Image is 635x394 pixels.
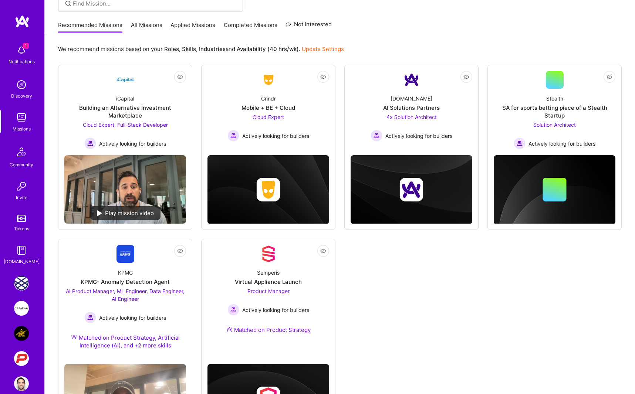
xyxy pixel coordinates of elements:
[391,95,432,102] div: [DOMAIN_NAME]
[533,122,576,128] span: Solution Architect
[247,288,290,294] span: Product Manager
[66,288,185,302] span: AI Product Manager, ML Engineer, Data Engineer, AI Engineer
[207,245,329,343] a: Company LogoSemperisVirtual Appliance LaunchProduct Manager Actively looking for buildersActively...
[14,77,29,92] img: discovery
[15,15,30,28] img: logo
[90,206,161,220] div: Play mission video
[12,276,31,291] a: Charlie Health: Team for Mental Health Support
[84,312,96,323] img: Actively looking for builders
[14,179,29,194] img: Invite
[23,43,29,49] span: 1
[235,278,302,286] div: Virtual Appliance Launch
[58,21,122,33] a: Recommended Missions
[351,71,472,145] a: Company Logo[DOMAIN_NAME]AI Solutions Partners4x Solution Architect Actively looking for builders...
[253,114,284,120] span: Cloud Expert
[58,45,344,53] p: We recommend missions based on your , , and .
[12,376,31,391] a: User Avatar
[546,95,563,102] div: Stealth
[226,326,232,332] img: Ateam Purple Icon
[131,21,162,33] a: All Missions
[83,122,168,128] span: Cloud Expert, Full-Stack Developer
[13,125,31,133] div: Missions
[241,104,295,112] div: Mobile + BE + Cloud
[118,269,133,276] div: KPMG
[182,45,196,52] b: Skills
[84,137,96,149] img: Actively looking for builders
[164,45,179,52] b: Roles
[97,210,102,216] img: play
[386,114,437,120] span: 4x Solution Architect
[226,326,311,334] div: Matched on Product Strategy
[170,21,215,33] a: Applied Missions
[494,71,615,149] a: StealthSA for sports betting piece of a Stealth StartupSolution Architect Actively looking for bu...
[14,326,29,341] img: Anheuser-Busch: AI Data Science Platform
[99,314,166,322] span: Actively looking for builders
[116,245,134,263] img: Company Logo
[286,20,332,33] a: Not Interested
[14,110,29,125] img: teamwork
[16,194,27,201] div: Invite
[227,130,239,142] img: Actively looking for builders
[242,132,309,140] span: Actively looking for builders
[351,155,472,224] img: cover
[320,248,326,254] i: icon EyeClosed
[12,301,31,316] a: Langan: AI-Copilot for Environmental Site Assessment
[528,140,595,147] span: Actively looking for builders
[81,278,170,286] div: KPMG- Anomaly Detection Agent
[403,71,420,89] img: Company Logo
[14,301,29,316] img: Langan: AI-Copilot for Environmental Site Assessment
[371,130,382,142] img: Actively looking for builders
[64,71,186,149] a: Company LogoiCapitalBuilding an Alternative Investment MarketplaceCloud Expert, Full-Stack Develo...
[177,248,183,254] i: icon EyeClosed
[260,245,277,263] img: Company Logo
[199,45,226,52] b: Industries
[71,334,77,340] img: Ateam Purple Icon
[261,95,276,102] div: Grindr
[227,304,239,316] img: Actively looking for builders
[14,351,29,366] img: PCarMarket: Car Marketplace Web App Redesign
[12,326,31,341] a: Anheuser-Busch: AI Data Science Platform
[257,269,280,276] div: Semperis
[13,143,30,161] img: Community
[177,74,183,80] i: icon EyeClosed
[14,376,29,391] img: User Avatar
[17,215,26,222] img: tokens
[9,58,35,65] div: Notifications
[14,276,29,291] img: Charlie Health: Team for Mental Health Support
[64,155,186,224] img: No Mission
[4,258,40,265] div: [DOMAIN_NAME]
[257,178,280,201] img: Company logo
[320,74,326,80] i: icon EyeClosed
[207,71,329,145] a: Company LogoGrindrMobile + BE + CloudCloud Expert Actively looking for buildersActively looking f...
[260,73,277,86] img: Company Logo
[64,334,186,349] div: Matched on Product Strategy, Artificial Intelligence (AI), and +2 more skills
[10,161,33,169] div: Community
[99,140,166,147] span: Actively looking for builders
[207,155,329,224] img: cover
[494,155,615,224] img: cover
[224,21,277,33] a: Completed Missions
[607,74,612,80] i: icon EyeClosed
[242,306,309,314] span: Actively looking for builders
[12,351,31,366] a: PCarMarket: Car Marketplace Web App Redesign
[64,104,186,119] div: Building an Alternative Investment Marketplace
[116,95,134,102] div: iCapital
[116,71,134,89] img: Company Logo
[237,45,299,52] b: Availability (40 hrs/wk)
[400,178,423,201] img: Company logo
[14,225,29,232] div: Tokens
[64,245,186,358] a: Company LogoKPMGKPMG- Anomaly Detection AgentAI Product Manager, ML Engineer, Data Engineer, AI E...
[11,92,32,100] div: Discovery
[302,45,344,52] a: Update Settings
[514,137,526,149] img: Actively looking for builders
[383,104,440,112] div: AI Solutions Partners
[14,43,29,58] img: bell
[463,74,469,80] i: icon EyeClosed
[14,243,29,258] img: guide book
[494,104,615,119] div: SA for sports betting piece of a Stealth Startup
[385,132,452,140] span: Actively looking for builders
